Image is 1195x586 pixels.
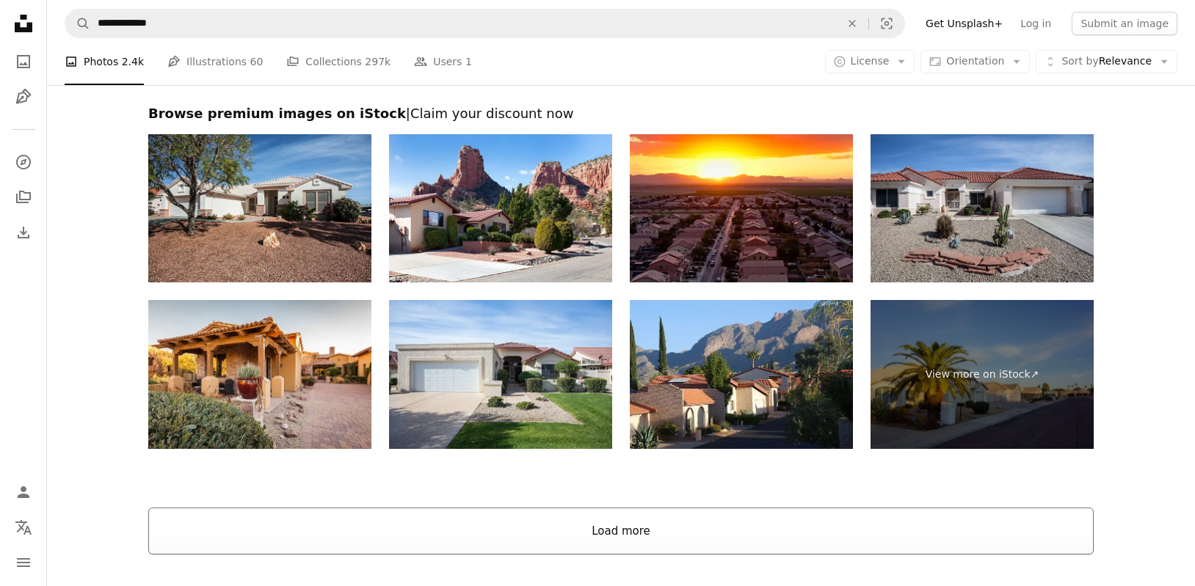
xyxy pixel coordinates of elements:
[917,12,1011,35] a: Get Unsplash+
[9,218,38,247] a: Download History
[630,300,853,449] img: Tucson Mountains
[148,508,1094,554] button: Load more
[1011,12,1060,35] a: Log in
[365,54,391,70] span: 297k
[9,82,38,111] a: Illustrations
[9,183,38,212] a: Collections
[148,105,1094,122] h2: Browse premium images on iStock
[406,106,574,121] span: | Claim your discount now
[389,134,612,283] img: Sedona residence, Arizona
[1061,55,1098,67] span: Sort by
[9,477,38,507] a: Log in / Sign up
[9,548,38,577] button: Menu
[167,38,263,85] a: Illustrations 60
[836,10,868,37] button: Clear
[148,134,371,283] img: Arizona-style house design common to the region
[465,54,472,70] span: 1
[630,134,853,283] img: Drone Shot of Maricopa, Arizona at Sunset
[250,54,264,70] span: 60
[869,10,904,37] button: Visual search
[65,9,905,38] form: Find visuals sitewide
[1036,50,1177,73] button: Sort byRelevance
[9,513,38,542] button: Language
[414,38,472,85] a: Users 1
[286,38,391,85] a: Collections 297k
[389,300,612,449] img: Arizona-style house design common to the region
[9,147,38,177] a: Explore
[9,47,38,76] a: Photos
[920,50,1030,73] button: Orientation
[148,300,371,449] img: Luxury Guest Casita
[851,55,890,67] span: License
[65,10,90,37] button: Search Unsplash
[9,9,38,41] a: Home — Unsplash
[1061,54,1152,69] span: Relevance
[946,55,1004,67] span: Orientation
[871,134,1094,283] img: Arizona-style house design common to the region
[1072,12,1177,35] button: Submit an image
[825,50,915,73] button: License
[871,300,1094,449] a: View more on iStock↗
